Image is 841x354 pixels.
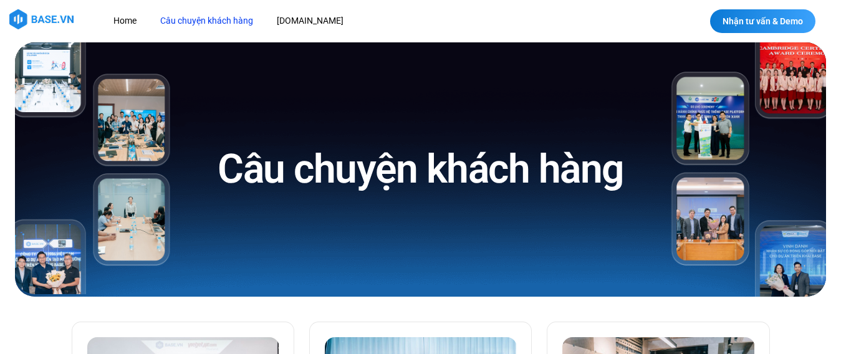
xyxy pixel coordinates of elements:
[151,9,262,32] a: Câu chuyện khách hàng
[267,9,353,32] a: [DOMAIN_NAME]
[723,17,803,26] span: Nhận tư vấn & Demo
[710,9,815,33] a: Nhận tư vấn & Demo
[104,9,146,32] a: Home
[218,143,623,195] h1: Câu chuyện khách hàng
[104,9,516,32] nav: Menu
